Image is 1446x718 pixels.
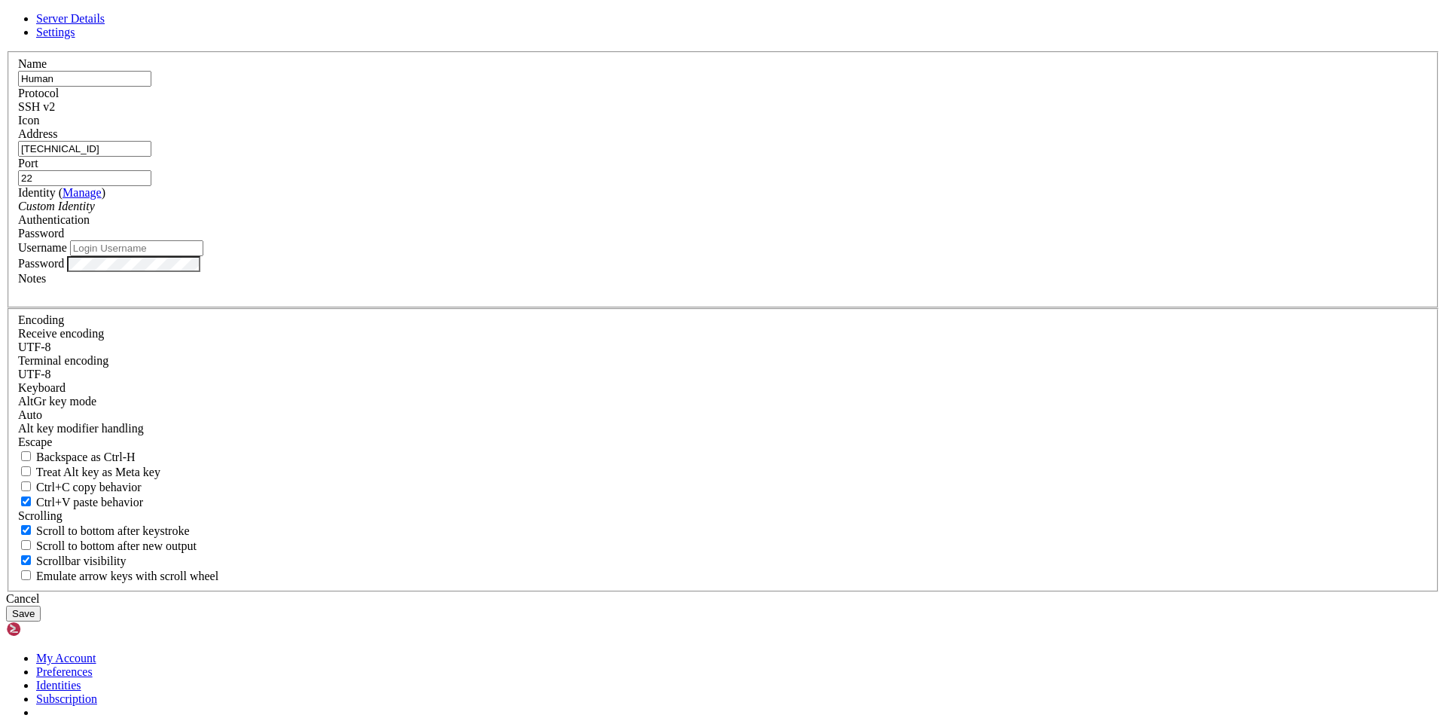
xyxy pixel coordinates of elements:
a: Preferences [36,665,93,678]
label: Name [18,57,47,70]
img: Shellngn [6,622,93,637]
label: Ctrl+V pastes if true, sends ^V to host if false. Ctrl+Shift+V sends ^V to host if true, pastes i... [18,496,143,509]
span: UTF-8 [18,368,51,380]
label: Identity [18,186,105,199]
div: SSH v2 [18,100,1428,114]
span: ( ) [59,186,105,199]
a: Server Details [36,12,105,25]
input: Login Username [70,240,203,256]
label: Authentication [18,213,90,226]
label: Whether the Alt key acts as a Meta key or as a distinct Alt key. [18,466,160,478]
label: Set the expected encoding for data received from the host. If the encodings do not match, visual ... [18,395,96,408]
input: Ctrl+C copy behavior [21,481,31,491]
span: Auto [18,408,42,421]
div: Custom Identity [18,200,1428,213]
input: Backspace as Ctrl-H [21,451,31,461]
x-row: Connection timed out [6,6,1250,19]
div: (0, 1) [6,19,12,32]
div: Password [18,227,1428,240]
label: Set the expected encoding for data received from the host. If the encodings do not match, visual ... [18,327,104,340]
label: Port [18,157,38,170]
a: Identities [36,679,81,692]
div: Auto [18,408,1428,422]
div: Escape [18,435,1428,449]
label: The default terminal encoding. ISO-2022 enables character map translations (like graphics maps). ... [18,354,108,367]
input: Scroll to bottom after new output [21,540,31,550]
span: Escape [18,435,52,448]
span: Scroll to bottom after keystroke [36,524,190,537]
input: Emulate arrow keys with scroll wheel [21,570,31,580]
a: Subscription [36,692,97,705]
i: Custom Identity [18,200,95,212]
label: Password [18,257,64,270]
label: Whether to scroll to the bottom on any keystroke. [18,524,190,537]
span: UTF-8 [18,341,51,353]
input: Scrollbar visibility [21,555,31,565]
label: Icon [18,114,39,127]
input: Server Name [18,71,151,87]
label: If true, the backspace should send BS ('\x08', aka ^H). Otherwise the backspace key should send '... [18,451,136,463]
label: When using the alternative screen buffer, and DECCKM (Application Cursor Keys) is active, mouse w... [18,570,218,582]
label: The vertical scrollbar mode. [18,555,127,567]
label: Ctrl-C copies if true, send ^C to host if false. Ctrl-Shift-C sends ^C to host if true, copies if... [18,481,142,493]
span: Ctrl+V paste behavior [36,496,143,509]
x-row: Connecting [TECHNICAL_ID]... [6,6,1250,19]
span: SSH v2 [18,100,55,113]
a: My Account [36,652,96,665]
label: Scrolling [18,509,63,522]
span: Scroll to bottom after new output [36,539,197,552]
label: Protocol [18,87,59,99]
input: Port Number [18,170,151,186]
button: Save [6,606,41,622]
label: Keyboard [18,381,66,394]
input: Host Name or IP [18,141,151,157]
label: Address [18,127,57,140]
div: Cancel [6,592,1440,606]
label: Username [18,241,67,254]
div: UTF-8 [18,368,1428,381]
input: Treat Alt key as Meta key [21,466,31,476]
a: Manage [63,186,102,199]
label: Controls how the Alt key is handled. Escape: Send an ESC prefix. 8-Bit: Add 128 to the typed char... [18,422,144,435]
div: UTF-8 [18,341,1428,354]
label: Notes [18,272,46,285]
span: Emulate arrow keys with scroll wheel [36,570,218,582]
label: Scroll to bottom after new output. [18,539,197,552]
input: Scroll to bottom after keystroke [21,525,31,535]
a: Settings [36,26,75,38]
label: Encoding [18,313,64,326]
span: Ctrl+C copy behavior [36,481,142,493]
span: Password [18,227,64,240]
input: Ctrl+V paste behavior [21,496,31,506]
span: Treat Alt key as Meta key [36,466,160,478]
span: Scrollbar visibility [36,555,127,567]
span: Backspace as Ctrl-H [36,451,136,463]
